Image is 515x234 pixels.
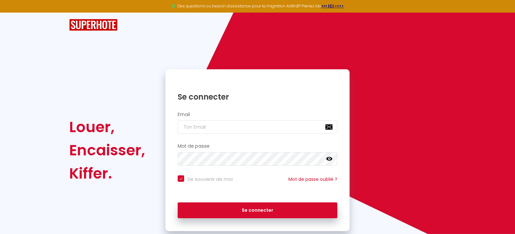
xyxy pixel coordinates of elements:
[69,115,145,139] div: Louer,
[178,202,337,219] button: Se connecter
[69,19,117,31] img: SuperHote logo
[178,143,337,149] h2: Mot de passe
[69,162,145,185] div: Kiffer.
[178,112,337,117] h2: Email
[178,92,337,102] h1: Se connecter
[321,3,344,9] a: >>> ICI <<<<
[288,176,337,182] a: Mot de passe oublié ?
[178,120,337,134] input: Ton Email
[69,139,145,162] div: Encaisser,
